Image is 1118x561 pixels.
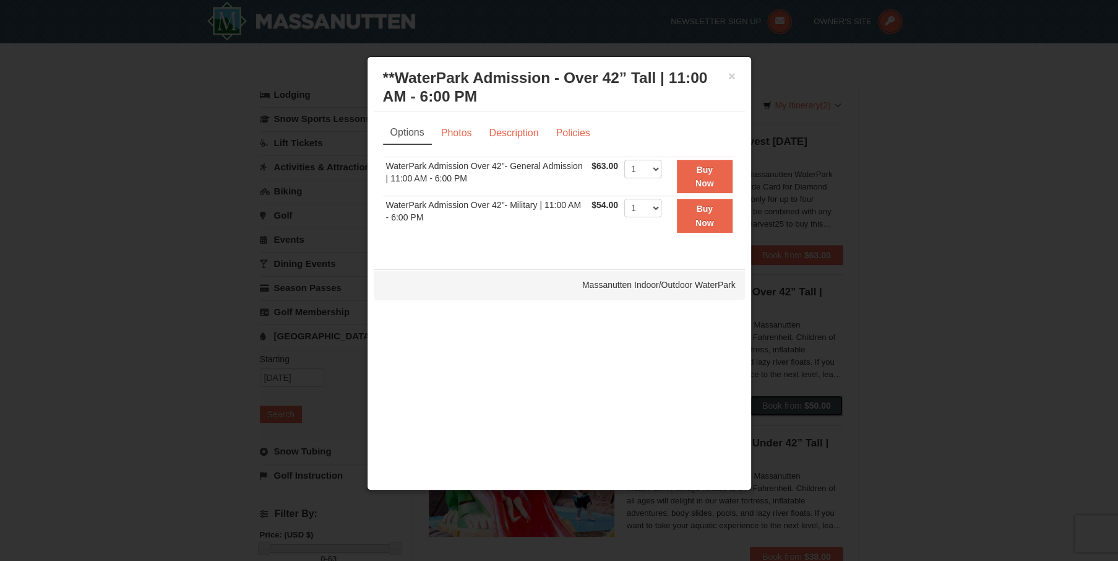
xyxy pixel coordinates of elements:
[383,157,589,196] td: WaterPark Admission Over 42"- General Admission | 11:00 AM - 6:00 PM
[695,204,714,227] strong: Buy Now
[728,70,736,82] button: ×
[677,199,733,233] button: Buy Now
[383,69,736,106] h3: **WaterPark Admission - Over 42” Tall | 11:00 AM - 6:00 PM
[695,165,714,188] strong: Buy Now
[591,161,618,171] span: $63.00
[374,269,745,300] div: Massanutten Indoor/Outdoor WaterPark
[383,121,432,145] a: Options
[433,121,480,145] a: Photos
[548,121,598,145] a: Policies
[383,196,589,235] td: WaterPark Admission Over 42"- Military | 11:00 AM - 6:00 PM
[591,200,618,210] span: $54.00
[481,121,546,145] a: Description
[677,160,733,194] button: Buy Now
